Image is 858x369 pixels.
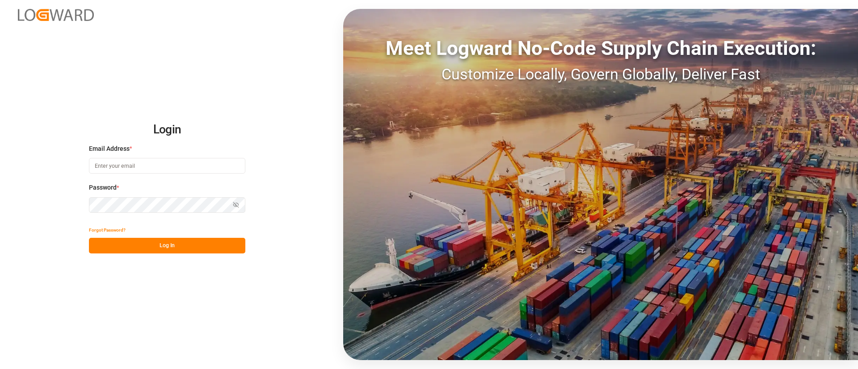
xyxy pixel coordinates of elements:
[89,116,245,144] h2: Login
[343,33,858,63] div: Meet Logward No-Code Supply Chain Execution:
[89,158,245,174] input: Enter your email
[89,144,130,153] span: Email Address
[89,183,117,192] span: Password
[18,9,94,21] img: Logward_new_orange.png
[89,238,245,253] button: Log In
[343,63,858,86] div: Customize Locally, Govern Globally, Deliver Fast
[89,222,126,238] button: Forgot Password?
